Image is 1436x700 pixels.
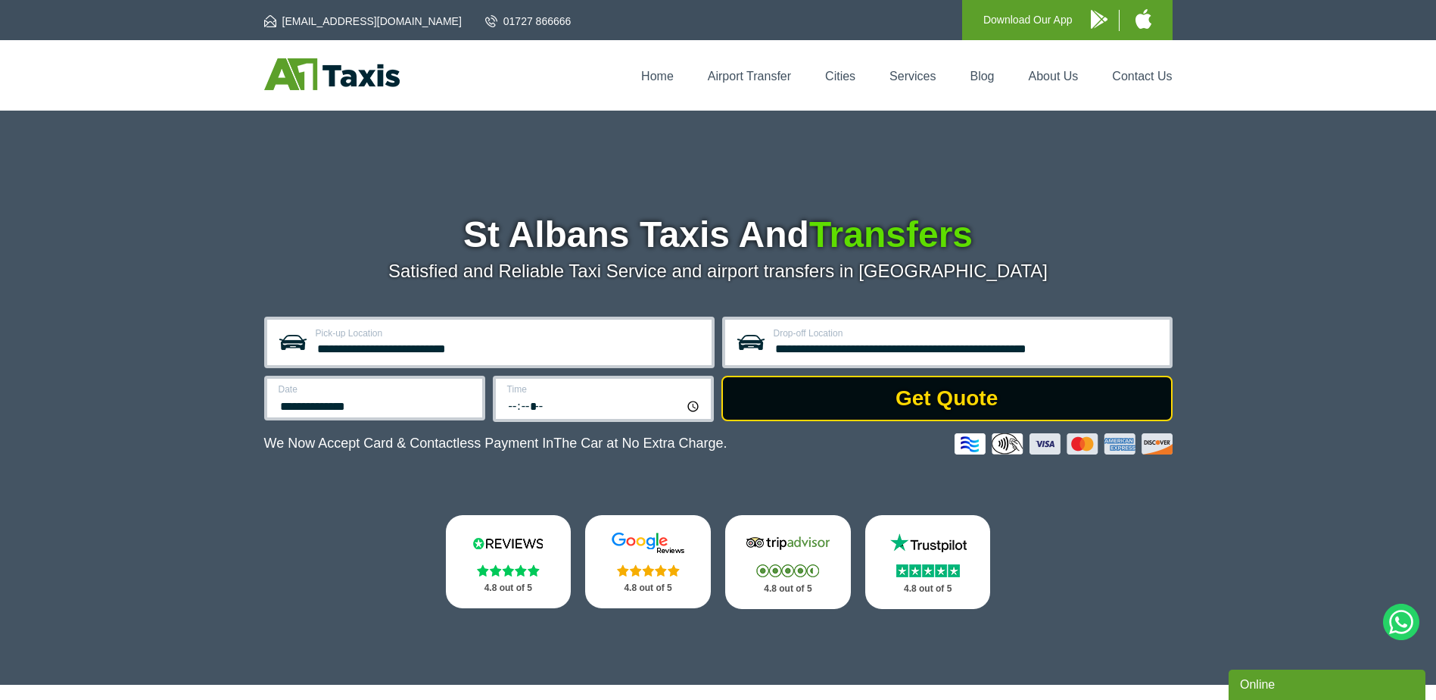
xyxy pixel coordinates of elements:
[1112,70,1172,83] a: Contact Us
[756,564,819,577] img: Stars
[889,70,936,83] a: Services
[1091,10,1107,29] img: A1 Taxis Android App
[708,70,791,83] a: Airport Transfer
[983,11,1073,30] p: Download Our App
[264,217,1173,253] h1: St Albans Taxis And
[603,532,693,555] img: Google
[743,532,833,555] img: Tripadvisor
[825,70,855,83] a: Cities
[882,580,974,598] p: 4.8 out of 5
[507,385,702,394] label: Time
[883,532,973,555] img: Trustpilot
[264,261,1173,282] p: Satisfied and Reliable Taxi Service and airport transfers in [GEOGRAPHIC_DATA]
[1029,70,1079,83] a: About Us
[641,70,674,83] a: Home
[585,515,711,608] a: Google Stars 4.8 out of 5
[602,579,694,598] p: 4.8 out of 5
[477,564,540,577] img: Stars
[809,214,973,255] span: Transfers
[896,564,960,577] img: Stars
[721,376,1173,421] button: Get Quote
[742,580,834,598] p: 4.8 out of 5
[264,14,462,29] a: [EMAIL_ADDRESS][DOMAIN_NAME]
[553,436,727,451] span: The Car at No Extra Charge.
[955,433,1173,455] img: Credit And Debit Cards
[970,70,994,83] a: Blog
[865,515,991,609] a: Trustpilot Stars 4.8 out of 5
[446,515,572,608] a: Reviews.io Stars 4.8 out of 5
[725,515,851,609] a: Tripadvisor Stars 4.8 out of 5
[264,58,400,90] img: A1 Taxis St Albans LTD
[316,329,702,338] label: Pick-up Location
[1229,667,1428,700] iframe: chat widget
[485,14,572,29] a: 01727 866666
[774,329,1160,338] label: Drop-off Location
[279,385,473,394] label: Date
[463,579,555,598] p: 4.8 out of 5
[463,532,553,555] img: Reviews.io
[1135,9,1151,29] img: A1 Taxis iPhone App
[617,564,680,577] img: Stars
[264,436,727,452] p: We Now Accept Card & Contactless Payment In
